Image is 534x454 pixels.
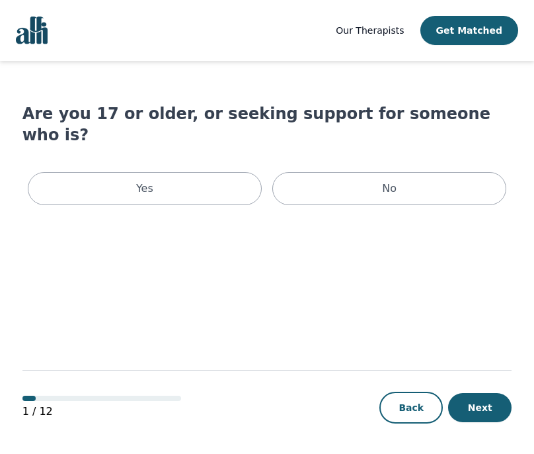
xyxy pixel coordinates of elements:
[379,392,443,424] button: Back
[336,25,404,36] span: Our Therapists
[22,404,181,420] p: 1 / 12
[22,103,512,146] h1: Are you 17 or older, or seeking support for someone who is?
[136,181,153,197] p: Yes
[448,393,512,422] button: Next
[420,16,518,45] button: Get Matched
[336,23,404,38] a: Our Therapists
[16,17,48,44] img: alli logo
[382,181,397,197] p: No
